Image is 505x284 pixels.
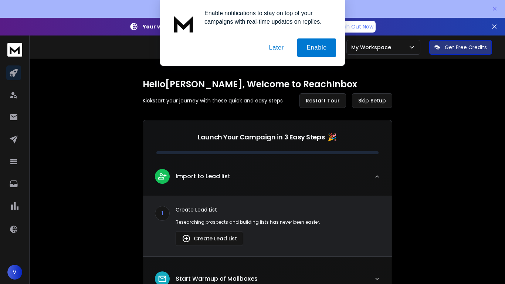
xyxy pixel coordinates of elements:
[143,78,392,90] h1: Hello [PERSON_NAME] , Welcome to ReachInbox
[176,219,380,225] p: Researching prospects and building lists has never been easier.
[7,265,22,280] button: V
[358,97,386,104] span: Skip Setup
[352,93,392,108] button: Skip Setup
[155,206,170,221] div: 1
[176,274,258,283] p: Start Warmup of Mailboxes
[260,38,293,57] button: Later
[157,274,167,284] img: lead
[299,93,346,108] button: Restart Tour
[328,132,337,142] span: 🎉
[143,163,392,196] button: leadImport to Lead list
[143,97,283,104] p: Kickstart your journey with these quick and easy steps
[169,9,199,38] img: notification icon
[199,9,336,26] div: Enable notifications to stay on top of your campaigns with real-time updates on replies.
[176,231,243,246] button: Create Lead List
[143,196,392,256] div: leadImport to Lead list
[176,172,230,181] p: Import to Lead list
[182,234,191,243] img: lead
[157,172,167,181] img: lead
[176,206,380,213] p: Create Lead List
[198,132,325,142] p: Launch Your Campaign in 3 Easy Steps
[297,38,336,57] button: Enable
